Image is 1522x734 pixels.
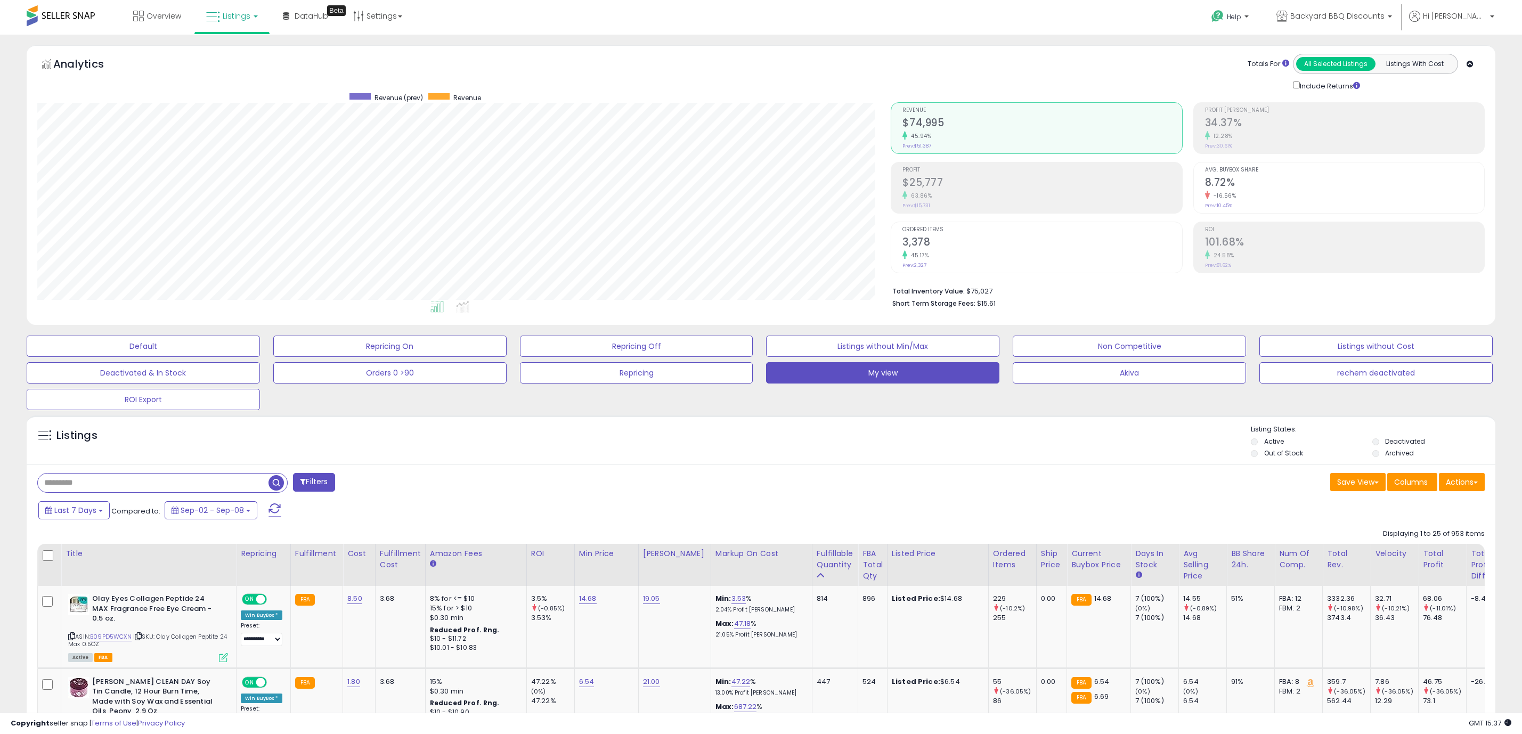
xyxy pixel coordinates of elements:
[520,336,753,357] button: Repricing Off
[91,718,136,728] a: Terms of Use
[111,506,160,516] span: Compared to:
[1013,336,1246,357] button: Non Competitive
[817,548,853,570] div: Fulfillable Quantity
[1334,687,1365,696] small: (-36.05%)
[711,544,812,586] th: The percentage added to the cost of goods (COGS) that forms the calculator for Min & Max prices.
[902,262,926,268] small: Prev: 2,327
[1327,677,1370,687] div: 359.7
[1205,108,1484,113] span: Profit [PERSON_NAME]
[1203,2,1259,35] a: Help
[11,718,50,728] strong: Copyright
[1385,437,1425,446] label: Deactivated
[715,677,804,697] div: %
[1264,448,1303,458] label: Out of Stock
[1290,11,1385,21] span: Backyard BBQ Discounts
[27,389,260,410] button: ROI Export
[1205,143,1232,149] small: Prev: 30.61%
[1000,687,1031,696] small: (-36.05%)
[53,56,125,74] h5: Analytics
[241,610,282,620] div: Win BuyBox *
[27,362,260,384] button: Deactivated & In Stock
[1000,604,1025,613] small: (-10.2%)
[241,705,282,729] div: Preset:
[265,595,282,604] span: OFF
[993,677,1036,687] div: 55
[715,702,804,722] div: %
[273,336,507,357] button: Repricing On
[1183,548,1222,582] div: Avg Selling Price
[1135,570,1142,580] small: Days In Stock.
[907,192,932,200] small: 63.86%
[531,548,570,559] div: ROI
[531,696,574,706] div: 47.22%
[1375,594,1418,603] div: 32.71
[892,287,965,296] b: Total Inventory Value:
[520,362,753,384] button: Repricing
[430,634,518,643] div: $10 - $11.72
[1183,696,1226,706] div: 6.54
[907,132,931,140] small: 45.94%
[1375,57,1454,71] button: Listings With Cost
[54,505,96,516] span: Last 7 Days
[1205,236,1484,250] h2: 101.68%
[734,702,757,712] a: 687.22
[1013,362,1246,384] button: Akiva
[243,678,256,687] span: ON
[92,594,222,626] b: Olay Eyes Collagen Peptide 24 MAX Fragrance Free Eye Cream - 0.5 oz.
[907,251,929,259] small: 45.17%
[993,594,1036,603] div: 229
[643,593,660,604] a: 19.05
[380,677,417,687] div: 3.68
[892,594,980,603] div: $14.68
[11,719,185,729] div: seller snap | |
[1330,473,1386,491] button: Save View
[1423,548,1462,570] div: Total Profit
[1383,529,1485,539] div: Displaying 1 to 25 of 953 items
[1135,548,1174,570] div: Days In Stock
[1387,473,1437,491] button: Columns
[1471,548,1504,582] div: Total Profit Diff.
[1248,59,1289,69] div: Totals For
[241,622,282,646] div: Preset:
[68,594,228,661] div: ASIN:
[715,593,731,603] b: Min:
[1430,687,1461,696] small: (-36.05%)
[579,676,595,687] a: 6.54
[241,694,282,703] div: Win BuyBox *
[347,593,362,604] a: 8.50
[430,677,518,687] div: 15%
[1227,12,1241,21] span: Help
[1041,677,1059,687] div: 0.00
[1210,251,1234,259] small: 24.58%
[1279,687,1314,696] div: FBM: 2
[1394,477,1428,487] span: Columns
[1071,594,1091,606] small: FBA
[862,594,879,603] div: 896
[1382,604,1409,613] small: (-10.21%)
[902,227,1182,233] span: Ordered Items
[1094,593,1112,603] span: 14.68
[68,594,89,615] img: 415bx1r2ebL._SL40_.jpg
[1423,613,1466,623] div: 76.48
[1409,11,1494,35] a: Hi [PERSON_NAME]
[993,613,1036,623] div: 255
[430,643,518,653] div: $10.01 - $10.83
[766,362,999,384] button: My view
[430,625,500,634] b: Reduced Prof. Rng.
[531,687,546,696] small: (0%)
[862,677,879,687] div: 524
[579,593,597,604] a: 14.68
[1183,677,1226,687] div: 6.54
[1071,548,1126,570] div: Current Buybox Price
[731,593,746,604] a: 3.53
[1327,548,1366,570] div: Total Rev.
[347,676,360,687] a: 1.80
[1211,10,1224,23] i: Get Help
[862,548,883,582] div: FBA Total Qty
[1183,613,1226,623] div: 14.68
[1285,79,1373,92] div: Include Returns
[1205,167,1484,173] span: Avg. Buybox Share
[1231,548,1270,570] div: BB Share 24h.
[430,594,518,603] div: 8% for <= $10
[734,618,751,629] a: 47.18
